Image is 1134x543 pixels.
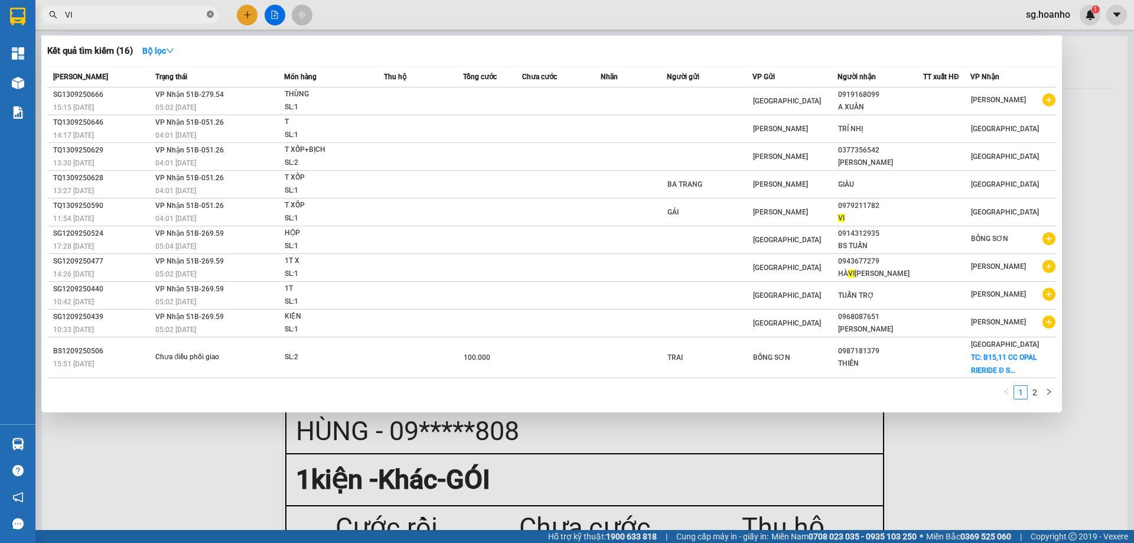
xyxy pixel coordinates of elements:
[1003,388,1010,395] span: left
[12,465,24,476] span: question-circle
[285,129,373,142] div: SL: 1
[971,125,1039,133] span: [GEOGRAPHIC_DATA]
[522,73,557,81] span: Chưa cước
[155,118,224,126] span: VP Nhận 51B-051.26
[155,242,196,251] span: 05:04 [DATE]
[53,103,94,112] span: 15:15 [DATE]
[49,11,57,19] span: search
[838,227,923,240] div: 0914312935
[971,262,1026,271] span: [PERSON_NAME]
[838,73,876,81] span: Người nhận
[155,270,196,278] span: 05:02 [DATE]
[285,199,373,212] div: T XỐP
[53,200,152,212] div: TQ1309250590
[155,257,224,265] span: VP Nhận 51B-269.59
[285,351,373,364] div: SL: 2
[384,73,406,81] span: Thu hộ
[838,311,923,323] div: 0968087651
[155,146,224,154] span: VP Nhận 51B-051.26
[1042,288,1055,301] span: plus-circle
[166,47,174,55] span: down
[838,101,923,113] div: A XUÂN
[601,73,618,81] span: Nhãn
[838,89,923,101] div: 0919168099
[971,290,1026,298] span: [PERSON_NAME]
[53,73,108,81] span: [PERSON_NAME]
[53,255,152,268] div: SG1209250477
[970,73,999,81] span: VP Nhận
[753,180,808,188] span: [PERSON_NAME]
[53,326,94,334] span: 10:33 [DATE]
[53,159,94,167] span: 13:30 [DATE]
[207,9,214,21] span: close-circle
[285,282,373,295] div: 1T
[285,255,373,268] div: 1T X
[752,73,775,81] span: VP Gửi
[53,131,94,139] span: 14:17 [DATE]
[667,73,699,81] span: Người gửi
[285,116,373,129] div: T
[923,73,959,81] span: TT xuất HĐ
[53,283,152,295] div: SG1209250440
[53,116,152,129] div: TQ1309250646
[463,73,497,81] span: Tổng cước
[155,214,196,223] span: 04:01 [DATE]
[999,385,1014,399] button: left
[971,208,1039,216] span: [GEOGRAPHIC_DATA]
[285,144,373,157] div: T XỐP+BỊCH
[753,291,821,300] span: [GEOGRAPHIC_DATA]
[47,45,133,57] h3: Kết quả tìm kiếm ( 16 )
[285,268,373,281] div: SL: 1
[838,268,923,280] div: HÀ [PERSON_NAME]
[12,492,24,503] span: notification
[1042,232,1055,245] span: plus-circle
[285,184,373,197] div: SL: 1
[155,90,224,99] span: VP Nhận 51B-279.54
[838,157,923,169] div: [PERSON_NAME]
[155,174,224,182] span: VP Nhận 51B-051.26
[971,235,1008,243] span: BỒNG SƠN
[1042,260,1055,273] span: plus-circle
[971,318,1026,326] span: [PERSON_NAME]
[53,360,94,368] span: 15:51 [DATE]
[1042,93,1055,106] span: plus-circle
[53,311,152,323] div: SG1209250439
[155,73,187,81] span: Trạng thái
[1042,385,1056,399] li: Next Page
[838,345,923,357] div: 0987181379
[838,123,923,135] div: TRÍ NHỊ
[285,323,373,336] div: SL: 1
[848,269,855,278] span: VI
[155,159,196,167] span: 04:01 [DATE]
[1042,316,1055,329] span: plus-circle
[155,326,196,334] span: 05:02 [DATE]
[53,172,152,184] div: TQ1309250628
[971,353,1037,375] span: TC: B15,11 CC OPAL RIERIDE Đ S...
[999,385,1014,399] li: Previous Page
[753,152,808,161] span: [PERSON_NAME]
[53,227,152,240] div: SG1209250524
[142,46,174,56] strong: Bộ lọc
[1028,385,1042,399] li: 2
[838,240,923,252] div: BS TUẤN
[53,242,94,251] span: 17:28 [DATE]
[285,310,373,323] div: KIỆN
[12,438,24,450] img: warehouse-icon
[1042,385,1056,399] button: right
[155,103,196,112] span: 05:02 [DATE]
[155,201,224,210] span: VP Nhận 51B-051.26
[12,77,24,89] img: warehouse-icon
[838,290,923,302] div: TUẤN TRỢ
[971,96,1026,104] span: [PERSON_NAME]
[971,340,1039,349] span: [GEOGRAPHIC_DATA]
[753,264,821,272] span: [GEOGRAPHIC_DATA]
[971,152,1039,161] span: [GEOGRAPHIC_DATA]
[753,353,790,362] span: BỒNG SƠN
[155,351,244,364] div: Chưa điều phối giao
[285,157,373,170] div: SL: 2
[285,171,373,184] div: T XỐP
[53,298,94,306] span: 10:42 [DATE]
[285,88,373,101] div: THÙNG
[838,357,923,370] div: THIÊN
[753,236,821,244] span: [GEOGRAPHIC_DATA]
